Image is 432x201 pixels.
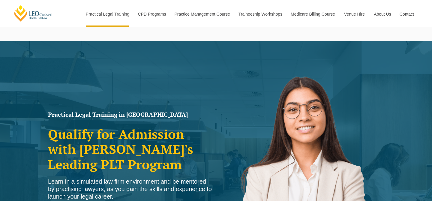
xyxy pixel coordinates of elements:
a: Practice Management Course [170,1,234,27]
a: [PERSON_NAME] Centre for Law [13,5,53,22]
a: About Us [369,1,395,27]
div: Learn in a simulated law firm environment and be mentored by practising lawyers, as you gain the ... [48,178,213,200]
a: Medicare Billing Course [286,1,340,27]
a: Venue Hire [340,1,369,27]
a: Traineeship Workshops [234,1,286,27]
a: CPD Programs [133,1,170,27]
a: Practical Legal Training [81,1,133,27]
a: Contact [395,1,418,27]
h1: Practical Legal Training in [GEOGRAPHIC_DATA] [48,112,213,118]
iframe: LiveChat chat widget [392,161,417,186]
h2: Qualify for Admission with [PERSON_NAME]'s Leading PLT Program [48,127,213,172]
